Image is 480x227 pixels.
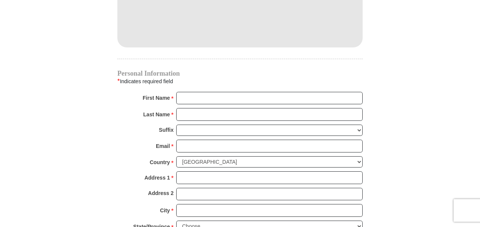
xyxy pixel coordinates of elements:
[117,76,363,86] div: Indicates required field
[150,157,170,168] strong: Country
[159,125,174,135] strong: Suffix
[145,172,170,183] strong: Address 1
[143,93,170,103] strong: First Name
[117,70,363,76] h4: Personal Information
[156,141,170,151] strong: Email
[160,205,170,216] strong: City
[148,188,174,198] strong: Address 2
[143,109,170,120] strong: Last Name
